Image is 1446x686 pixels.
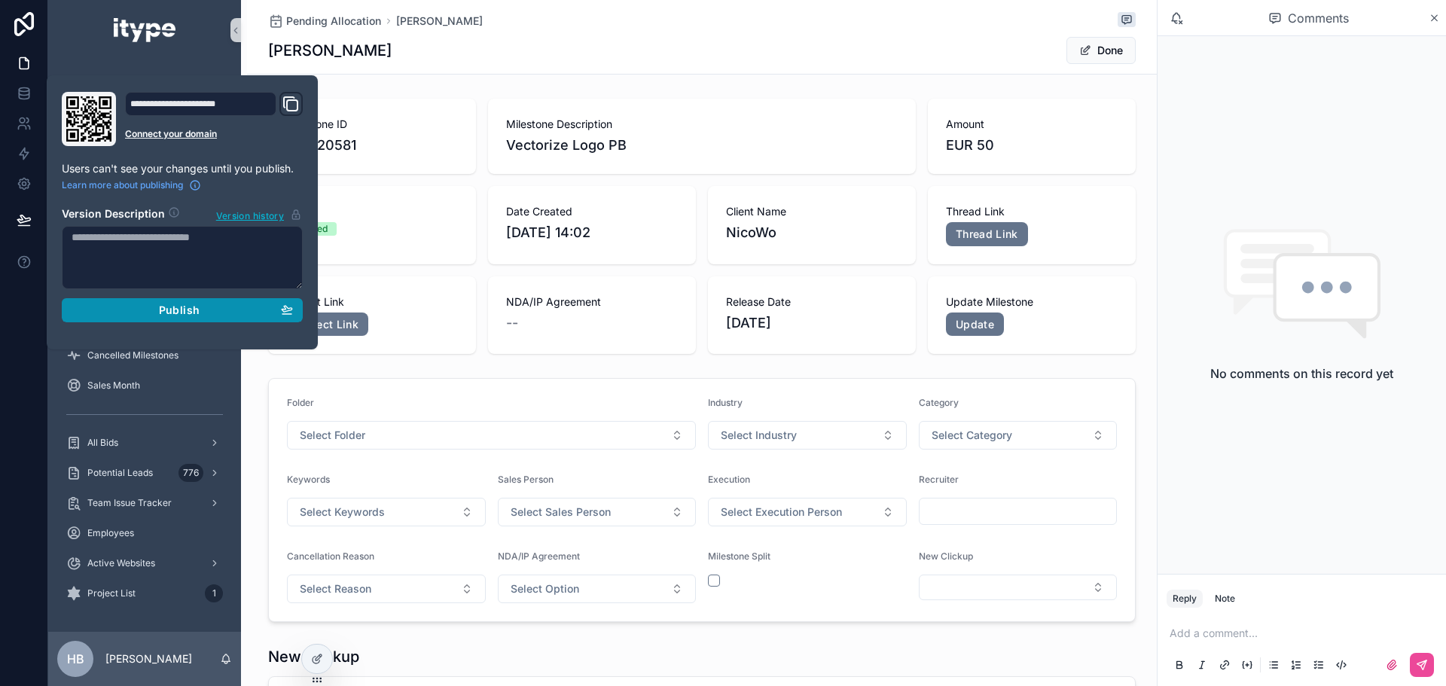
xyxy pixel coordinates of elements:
span: Recruiter [919,474,959,485]
h2: Version Description [62,206,165,223]
h1: New Clickup [268,646,359,667]
span: Date Created [506,204,678,219]
span: Release Date [726,294,898,309]
span: Pending Allocation [286,14,381,29]
span: Status [286,204,458,219]
span: Comments [1288,9,1349,27]
span: Thread Link [946,204,1118,219]
a: All Bids [57,429,232,456]
span: Industry [708,397,743,408]
button: Select Button [708,498,907,526]
span: Select Category [932,428,1012,443]
button: Publish [62,298,303,322]
div: Domain and Custom Link [125,92,303,146]
span: Select Option [511,581,579,596]
span: Amount [946,117,1118,132]
a: Cancelled Milestones [57,342,232,369]
span: Client Name [726,204,898,219]
span: Folder [287,397,314,408]
p: Users can't see your changes until you publish. [62,161,303,176]
a: Thread Link [946,222,1028,246]
span: Sales Month [87,380,140,392]
span: NDA/IP Agreement [506,294,678,309]
span: Milestone Split [708,550,770,562]
button: Select Button [498,575,697,603]
p: [PERSON_NAME] [105,651,192,666]
a: Learn more about publishing [62,179,201,191]
a: Connect your domain [125,128,303,140]
img: App logo [114,18,175,42]
span: 182020581 [286,135,458,156]
span: Milestone Description [506,117,898,132]
span: Cancelled Milestones [87,349,178,361]
h2: No comments on this record yet [1210,364,1393,383]
span: EUR 50 [946,135,1118,156]
button: Select Button [498,498,697,526]
a: Employees [57,520,232,547]
h1: [PERSON_NAME] [268,40,392,61]
span: Project Link [286,294,458,309]
span: Select Keywords [300,505,385,520]
button: Select Button [287,575,486,603]
button: Select Button [919,575,1118,600]
button: Select Button [919,421,1118,450]
button: Version history [215,206,303,223]
span: [DATE] [726,313,898,334]
div: scrollable content [48,60,241,627]
a: Sales Month [57,372,232,399]
span: Milestone ID [286,117,458,132]
a: Project List1 [57,580,232,607]
span: Project List [87,587,136,599]
span: New Clickup [919,550,973,562]
span: Publish [159,303,200,317]
div: 776 [178,464,203,482]
a: Potential Leads776 [57,459,232,486]
span: Potential Leads [87,467,153,479]
span: Select Industry [721,428,797,443]
span: Version history [216,207,284,222]
span: Team Issue Tracker [87,497,172,509]
span: Keywords [287,474,330,485]
span: Category [919,397,959,408]
span: Select Sales Person [511,505,611,520]
span: Active Websites [87,557,155,569]
a: [PERSON_NAME] [396,14,483,29]
span: Update Milestone [946,294,1118,309]
a: Project Link [286,313,368,337]
span: -- [506,313,518,334]
span: Learn more about publishing [62,179,183,191]
div: Note [1215,593,1235,605]
span: NicoWo [726,222,898,243]
span: NDA/IP Agreement [498,550,580,562]
span: Select Execution Person [721,505,842,520]
button: Select Button [287,498,486,526]
span: [DATE] 14:02 [506,222,678,243]
button: Done [1066,37,1136,64]
button: Reply [1167,590,1203,608]
span: HB [67,650,84,668]
a: Update [946,313,1004,337]
span: Cancellation Reason [287,550,374,562]
a: Pending Allocation [268,14,381,29]
a: Active Websites [57,550,232,577]
span: Select Folder [300,428,365,443]
a: Team Issue Tracker [57,489,232,517]
span: Select Reason [300,581,371,596]
div: 1 [205,584,223,602]
button: Note [1209,590,1241,608]
button: Select Button [708,421,907,450]
span: Execution [708,474,750,485]
span: All Bids [87,437,118,449]
button: Select Button [287,421,696,450]
span: Vectorize Logo PB [506,135,898,156]
span: Sales Person [498,474,554,485]
a: Milestones0 [57,71,232,98]
span: Employees [87,527,134,539]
